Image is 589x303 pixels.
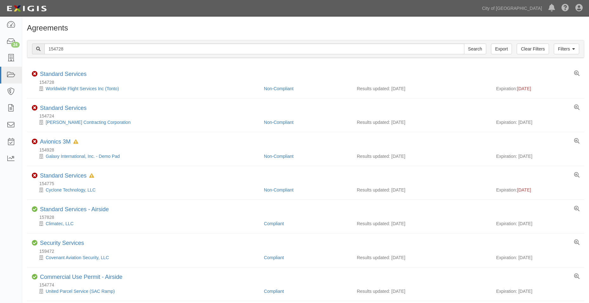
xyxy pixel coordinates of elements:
[46,187,95,192] a: Cyclone Technology, LLC
[264,86,293,91] a: Non-Compliant
[32,173,37,178] i: Non-Compliant
[40,240,84,247] div: Security Services
[32,254,259,261] div: Covenant Aviation Security, LLC
[5,3,49,14] img: logo-5460c22ac91f19d4615b14bd174203de0afe785f0fc80cf4dbbc73dc1793850b.png
[264,154,293,159] a: Non-Compliant
[46,255,109,260] a: Covenant Aviation Security, LLC
[574,172,579,178] a: View results summary
[40,240,84,246] a: Security Services
[46,86,119,91] a: Worldwide Flight Services Inc (Tonto)
[46,289,115,294] a: United Parcel Service (SAC Ramp)
[32,214,584,220] div: 157828
[517,187,531,192] span: [DATE]
[574,105,579,111] a: View results summary
[496,187,579,193] div: Expiration:
[32,153,259,159] div: Galaxy International, Inc. - Demo Pad
[357,85,487,92] div: Results updated: [DATE]
[40,206,109,212] a: Standard Services - Airside
[32,71,37,77] i: Non-Compliant
[40,172,87,179] a: Standard Services
[517,44,549,54] a: Clear Filters
[574,71,579,77] a: View results summary
[496,254,579,261] div: Expiration: [DATE]
[32,206,37,212] i: Compliant
[496,220,579,227] div: Expiration: [DATE]
[32,240,37,246] i: Compliant
[357,119,487,125] div: Results updated: [DATE]
[40,71,87,77] a: Standard Services
[357,288,487,294] div: Results updated: [DATE]
[32,248,584,254] div: 159472
[40,274,122,281] div: Commercial Use Permit - Airside
[491,44,512,54] a: Export
[46,154,120,159] a: Galaxy International, Inc. - Demo Pad
[32,79,584,85] div: 154728
[574,274,579,279] a: View results summary
[32,187,259,193] div: Cyclone Technology, LLC
[264,120,293,125] a: Non-Compliant
[32,288,259,294] div: United Parcel Service (SAC Ramp)
[44,44,464,54] input: Search
[32,147,584,153] div: 154928
[40,71,87,78] div: Standard Services
[46,221,74,226] a: Climatec, LLC
[40,138,78,145] div: Avionics 3M
[264,289,284,294] a: Compliant
[264,221,284,226] a: Compliant
[32,282,584,288] div: 154774
[496,85,579,92] div: Expiration:
[32,220,259,227] div: Climatec, LLC
[554,44,579,54] a: Filters
[32,180,584,187] div: 154775
[32,139,37,145] i: Non-Compliant
[40,138,71,145] a: Avionics 3M
[496,153,579,159] div: Expiration: [DATE]
[496,119,579,125] div: Expiration: [DATE]
[264,187,293,192] a: Non-Compliant
[32,113,584,119] div: 154724
[32,119,259,125] div: Simpson Walker Contracting Corporation
[73,140,78,144] i: In Default since 07/24/2025
[27,24,584,32] h1: Agreements
[464,44,486,54] input: Search
[46,120,131,125] a: [PERSON_NAME] Contracting Corporation
[357,187,487,193] div: Results updated: [DATE]
[517,86,531,91] span: [DATE]
[40,274,122,280] a: Commercial Use Permit - Airside
[40,105,87,111] a: Standard Services
[357,153,487,159] div: Results updated: [DATE]
[574,138,579,144] a: View results summary
[264,255,284,260] a: Compliant
[496,288,579,294] div: Expiration: [DATE]
[40,172,94,179] div: Standard Services
[561,4,569,12] i: Help Center - Complianz
[574,240,579,246] a: View results summary
[32,274,37,280] i: Compliant
[357,254,487,261] div: Results updated: [DATE]
[89,174,94,178] i: In Default since 09/09/2025
[574,206,579,212] a: View results summary
[479,2,545,15] a: City of [GEOGRAPHIC_DATA]
[40,105,87,112] div: Standard Services
[32,105,37,111] i: Non-Compliant
[32,85,259,92] div: Worldwide Flight Services Inc (Tonto)
[357,220,487,227] div: Results updated: [DATE]
[11,42,20,48] div: 24
[40,206,109,213] div: Standard Services - Airside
